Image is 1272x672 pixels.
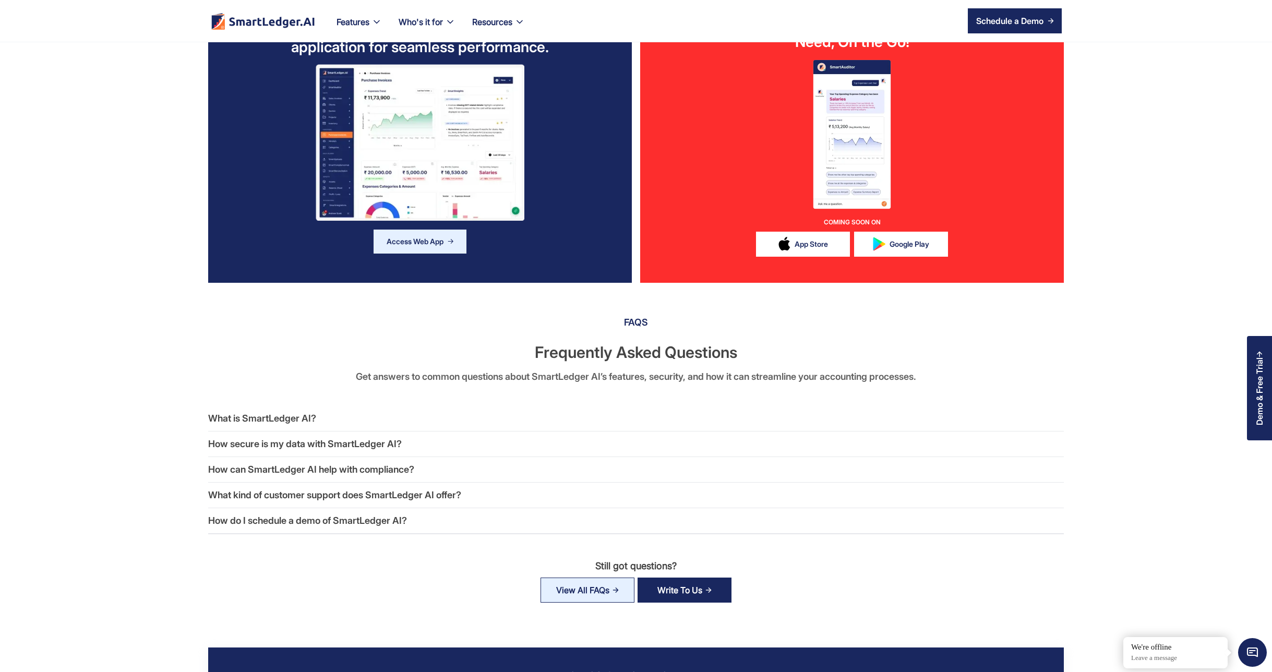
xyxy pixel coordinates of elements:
img: Arrow Right white [705,587,712,593]
div: Write To Us [657,582,702,598]
div: Resources [464,15,533,42]
img: footer logo [210,13,316,30]
div: FAQS [208,314,1064,331]
div: Frequently Asked Questions [208,341,1064,363]
div: Who's it for [390,15,464,42]
div: We're offline [1131,642,1220,653]
a: Write To Us [638,578,731,603]
a: Access Web App [373,229,467,254]
div: What kind of customer support does SmartLedger AI offer? [208,488,461,502]
div: Who's it for [399,15,443,29]
a: App Store [756,232,850,257]
img: playstore [873,237,885,251]
div: Google Play [890,240,929,248]
div: How can SmartLedger AI help with compliance? [208,462,414,477]
div: Features [328,15,390,42]
a: Schedule a Demo [968,8,1062,33]
img: apple [778,237,790,251]
div: COMING SOON ON [824,218,881,226]
div: What is SmartLedger AI? [208,411,316,426]
div: How do I schedule a demo of SmartLedger AI? [208,513,407,528]
div: View All FAQs [556,582,609,598]
p: Leave a message [1131,654,1220,663]
div: Demo & Free Trial [1255,357,1264,425]
div: App Store [795,240,828,248]
div: Features [337,15,369,29]
div: Still got questions? [595,558,677,574]
img: arrow right icon [1048,18,1054,24]
div: Resources [472,15,512,29]
div: Access Web App [387,237,443,246]
div: Get answers to common questions about SmartLedger AI’s features, security, and how it can streaml... [208,368,1064,385]
a: home [210,13,316,30]
img: Arrow Right Blue [613,587,619,593]
span: Chat Widget [1238,638,1267,667]
div: How secure is my data with SmartLedger AI? [208,437,402,451]
img: Arrow blue [448,239,453,244]
a: Google Play [854,232,948,257]
img: Smartauditor banner [800,56,904,213]
img: Desktop banner [316,64,524,221]
a: View All FAQs [541,578,634,603]
div: Schedule a Demo [976,15,1043,27]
